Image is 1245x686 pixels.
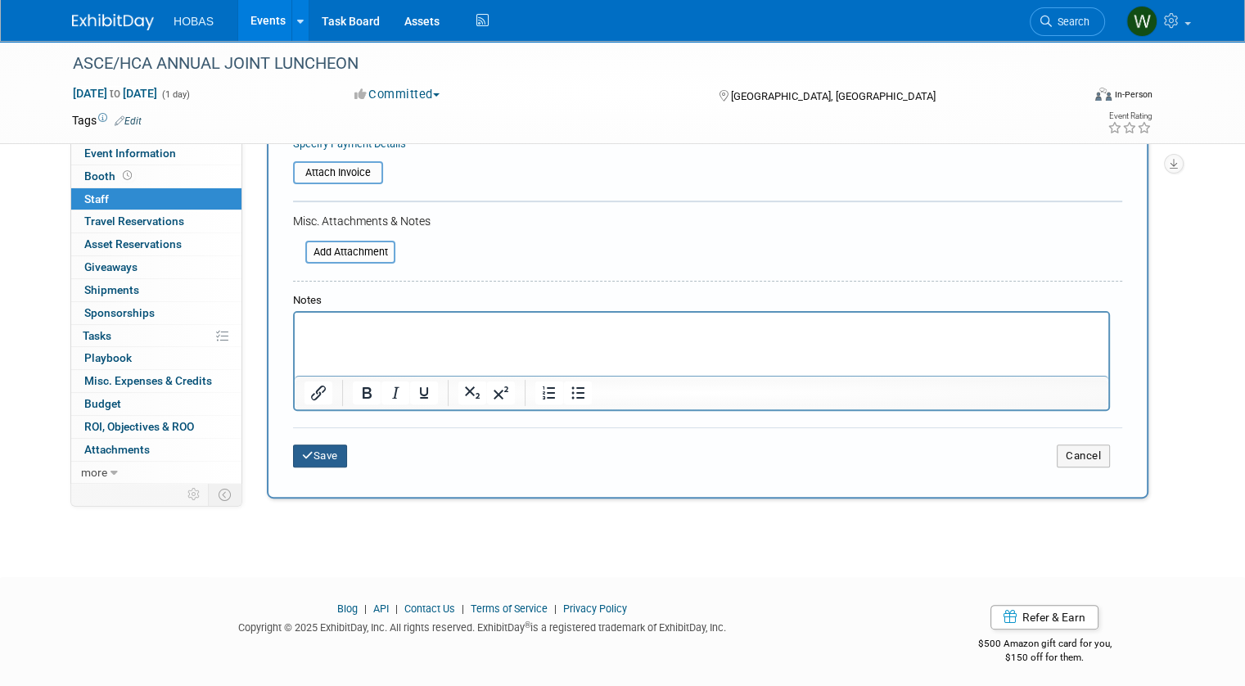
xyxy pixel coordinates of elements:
span: | [550,603,561,615]
div: ASCE/HCA ANNUAL JOINT LUNCHEON [67,49,1061,79]
a: Search [1030,7,1105,36]
span: | [360,603,371,615]
span: Sponsorships [84,306,155,319]
button: Cancel [1057,445,1110,467]
sup: ® [525,621,530,630]
a: Sponsorships [71,302,241,324]
span: | [391,603,402,615]
a: Asset Reservations [71,233,241,255]
a: ROI, Objectives & ROO [71,416,241,438]
div: Copyright © 2025 ExhibitDay, Inc. All rights reserved. ExhibitDay is a registered trademark of Ex... [72,616,891,635]
div: Event Format [993,85,1153,110]
a: Terms of Service [471,603,548,615]
td: Personalize Event Tab Strip [180,484,209,505]
a: Event Information [71,142,241,165]
span: Travel Reservations [84,214,184,228]
span: [DATE] [DATE] [72,86,158,101]
img: Format-Inperson.png [1095,88,1112,101]
a: Privacy Policy [563,603,627,615]
span: Event Information [84,147,176,160]
a: Playbook [71,347,241,369]
button: Insert/edit link [304,381,332,404]
span: Attachments [84,443,150,456]
div: Notes [293,293,1110,309]
span: Shipments [84,283,139,296]
button: Underline [410,381,438,404]
span: Giveaways [84,260,138,273]
a: Booth [71,165,241,187]
button: Italic [381,381,409,404]
button: Superscript [487,381,515,404]
a: more [71,462,241,484]
span: ROI, Objectives & ROO [84,420,194,433]
span: HOBAS [174,15,214,28]
a: Blog [337,603,358,615]
div: Misc. Attachments & Notes [293,213,1122,229]
div: In-Person [1114,88,1153,101]
span: Misc. Expenses & Credits [84,374,212,387]
a: Edit [115,115,142,127]
div: $150 off for them. [916,651,1173,665]
div: Event Rating [1107,112,1152,120]
img: ExhibitDay [72,14,154,30]
span: Search [1052,16,1089,28]
span: Staff [84,192,109,205]
span: | [458,603,468,615]
button: Numbered list [535,381,563,404]
a: Contact Us [404,603,455,615]
a: Tasks [71,325,241,347]
button: Committed [349,86,446,103]
a: Shipments [71,279,241,301]
span: Asset Reservations [84,237,182,250]
button: Save [293,445,347,467]
button: Subscript [458,381,486,404]
span: Booth not reserved yet [120,169,135,182]
div: $500 Amazon gift card for you, [916,626,1173,664]
iframe: Rich Text Area [295,313,1108,376]
button: Bullet list [564,381,592,404]
span: Tasks [83,329,111,342]
img: Will Stafford [1126,6,1157,37]
span: [GEOGRAPHIC_DATA], [GEOGRAPHIC_DATA] [731,90,936,102]
a: Refer & Earn [990,605,1098,630]
span: to [107,87,123,100]
a: Specify Payment Details [293,138,406,150]
td: Tags [72,112,142,129]
span: Playbook [84,351,132,364]
a: Misc. Expenses & Credits [71,370,241,392]
a: Attachments [71,439,241,461]
span: more [81,466,107,479]
span: (1 day) [160,89,190,100]
a: Giveaways [71,256,241,278]
a: Budget [71,393,241,415]
td: Toggle Event Tabs [209,484,242,505]
span: Booth [84,169,135,183]
a: API [373,603,389,615]
button: Bold [353,381,381,404]
a: Travel Reservations [71,210,241,232]
a: Staff [71,188,241,210]
span: Budget [84,397,121,410]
